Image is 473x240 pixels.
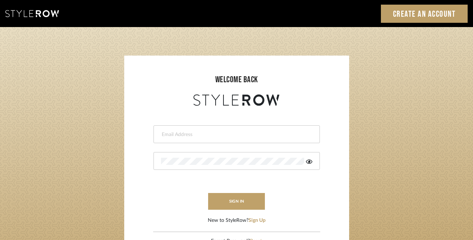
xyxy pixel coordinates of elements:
[381,5,468,23] a: Create an Account
[208,193,265,210] button: sign in
[248,217,266,224] button: Sign Up
[161,131,311,138] input: Email Address
[131,73,342,86] div: welcome back
[208,217,266,224] div: New to StyleRow?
